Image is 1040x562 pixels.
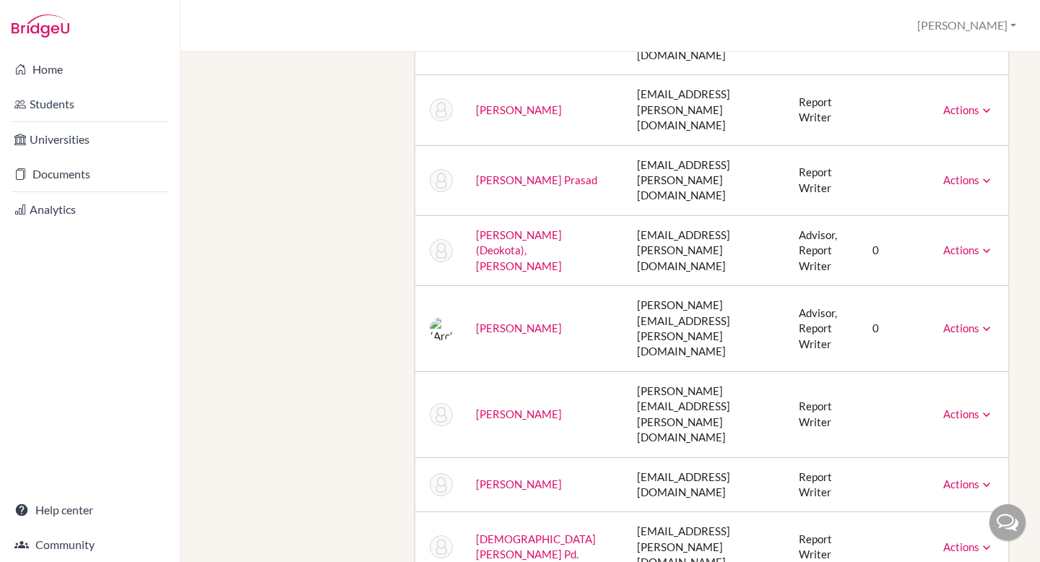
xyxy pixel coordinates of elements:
[33,10,63,23] span: Help
[943,407,994,420] a: Actions
[625,286,787,372] td: [PERSON_NAME][EMAIL_ADDRESS][PERSON_NAME][DOMAIN_NAME]
[430,98,453,121] img: Rakesh Chaudhari
[911,12,1023,39] button: [PERSON_NAME]
[625,215,787,285] td: [EMAIL_ADDRESS][PERSON_NAME][DOMAIN_NAME]
[625,145,787,215] td: [EMAIL_ADDRESS][PERSON_NAME][DOMAIN_NAME]
[430,403,453,426] img: (Archived) Anish Dhakal
[943,103,994,116] a: Actions
[861,286,932,372] td: 0
[787,371,861,457] td: Report Writer
[943,173,994,186] a: Actions
[3,530,177,559] a: Community
[476,103,562,116] a: [PERSON_NAME]
[476,407,562,420] a: [PERSON_NAME]
[3,125,177,154] a: Universities
[943,477,994,490] a: Actions
[787,145,861,215] td: Report Writer
[3,160,177,189] a: Documents
[861,215,932,285] td: 0
[3,496,177,524] a: Help center
[625,75,787,145] td: [EMAIL_ADDRESS][PERSON_NAME][DOMAIN_NAME]
[625,457,787,512] td: [EMAIL_ADDRESS][DOMAIN_NAME]
[12,14,69,38] img: Bridge-U
[787,75,861,145] td: Report Writer
[943,243,994,256] a: Actions
[787,215,861,285] td: Advisor, Report Writer
[430,317,453,340] img: (Archived) Kshitiz Dahal
[476,173,597,186] a: [PERSON_NAME] Prasad
[476,321,562,334] a: [PERSON_NAME]
[430,535,453,558] img: Bishnu Pd. Gyawali
[943,540,994,553] a: Actions
[476,228,562,272] a: [PERSON_NAME] (Deokota), [PERSON_NAME]
[430,239,453,262] img: Rajeev Chhetri (Deokota)
[430,169,453,192] img: Prem Prasad Chaulagain
[430,473,453,496] img: Urmila Dyola
[476,532,596,561] a: [DEMOGRAPHIC_DATA][PERSON_NAME] Pd.
[3,90,177,118] a: Students
[3,55,177,84] a: Home
[625,371,787,457] td: [PERSON_NAME][EMAIL_ADDRESS][PERSON_NAME][DOMAIN_NAME]
[787,457,861,512] td: Report Writer
[3,195,177,224] a: Analytics
[787,286,861,372] td: Advisor, Report Writer
[476,477,562,490] a: [PERSON_NAME]
[943,321,994,334] a: Actions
